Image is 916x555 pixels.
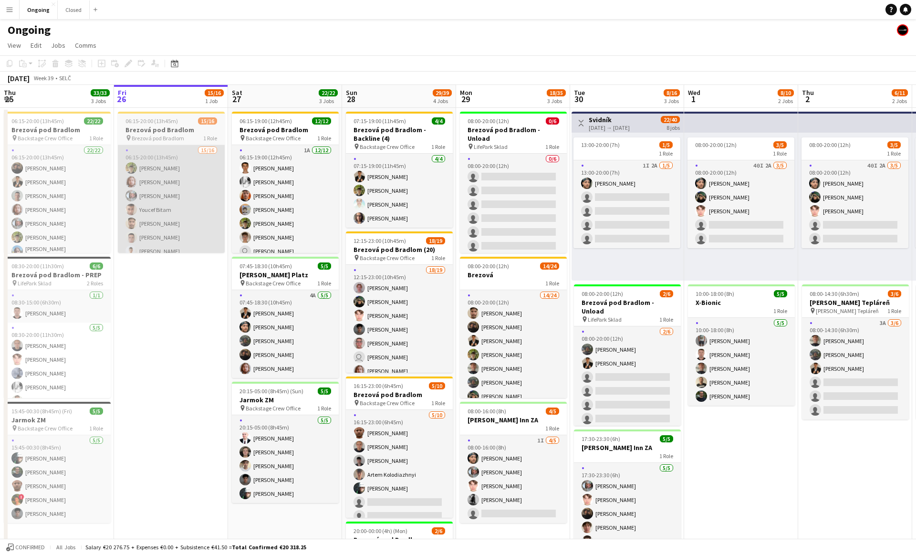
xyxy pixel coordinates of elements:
[346,231,453,373] app-job-card: 12:15-23:00 (10h45m)18/19Brezová pod Bradlom (20) Backstage Crew Office1 Role18/1912:15-23:00 (10...
[426,237,445,244] span: 18/19
[11,117,64,125] span: 06:15-20:00 (13h45m)
[18,425,73,432] span: Backstage Crew Office
[90,408,103,415] span: 5/5
[89,135,103,142] span: 1 Role
[897,24,908,36] app-user-avatar: Crew Manager
[431,399,445,407] span: 1 Role
[232,112,339,253] div: 06:15-19:00 (12h45m)12/12Brezová pod Bradlom Backstage Crew Office1 Role1A12/1206:15-19:00 (12h45...
[4,416,111,424] h3: Jarmok ZM
[546,117,559,125] span: 0/6
[346,265,453,549] app-card-role: 18/1912:15-23:00 (10h45m)[PERSON_NAME][PERSON_NAME][PERSON_NAME][PERSON_NAME][PERSON_NAME] [PERSO...
[774,290,787,297] span: 5/5
[354,237,406,244] span: 12:15-23:00 (10h45m)
[232,382,339,503] div: 20:15-05:00 (8h45m) (Sun)5/5Jarmok ZM Backstage Crew Office1 Role5/520:15-05:00 (8h45m)[PERSON_NA...
[91,97,109,105] div: 3 Jobs
[540,262,559,270] span: 14/24
[432,527,445,534] span: 2/6
[4,290,111,323] app-card-role: 1/108:30-15:00 (6h30m)[PERSON_NAME]
[317,135,331,142] span: 1 Role
[460,112,567,253] app-job-card: 08:00-20:00 (12h)0/6Brezová pod Bradlom - Unload LifePark Sklad1 Role0/608:00-20:00 (12h)
[659,452,673,460] span: 1 Role
[573,160,680,248] app-card-role: 1I2A1/513:00-20:00 (7h)[PERSON_NAME]
[89,425,103,432] span: 1 Role
[468,408,506,415] span: 08:00-16:00 (8h)
[664,89,680,96] span: 8/16
[574,463,681,551] app-card-role: 5/517:30-23:30 (6h)[PERSON_NAME][PERSON_NAME][PERSON_NAME][PERSON_NAME][PERSON_NAME]
[892,97,907,105] div: 2 Jobs
[118,112,225,253] app-job-card: 06:15-20:00 (13h45m)15/16Brezová pod Bradlom Brezová pod Bradlom1 Role15/1606:15-20:00 (13h45m)[P...
[4,39,25,52] a: View
[118,145,225,385] app-card-role: 15/1606:15-20:00 (13h45m)[PERSON_NAME][PERSON_NAME][PERSON_NAME]Youcef Bitam[PERSON_NAME][PERSON_...
[203,135,217,142] span: 1 Role
[8,41,21,50] span: View
[892,89,908,96] span: 6/11
[773,150,787,157] span: 1 Role
[4,145,111,471] app-card-role: 22/2206:15-20:00 (13h45m)[PERSON_NAME][PERSON_NAME][PERSON_NAME][PERSON_NAME][PERSON_NAME][PERSON...
[360,399,415,407] span: Backstage Crew Office
[239,117,292,125] span: 06:15-19:00 (12h45m)
[8,73,30,83] div: [DATE]
[545,280,559,287] span: 1 Role
[360,254,415,262] span: Backstage Crew Office
[91,89,110,96] span: 33/33
[659,316,673,323] span: 1 Role
[660,290,673,297] span: 2/6
[18,280,52,287] span: LifePark Sklad
[802,318,909,419] app-card-role: 3A3/608:00-14:30 (6h30m)[PERSON_NAME][PERSON_NAME][PERSON_NAME]
[90,262,103,270] span: 6/6
[574,443,681,452] h3: [PERSON_NAME] Inn ZA
[317,405,331,412] span: 1 Role
[87,280,103,287] span: 2 Roles
[318,387,331,395] span: 5/5
[47,39,69,52] a: Jobs
[318,262,331,270] span: 5/5
[239,262,292,270] span: 07:45-18:30 (10h45m)
[346,377,453,518] app-job-card: 16:15-23:00 (6h45m)5/10Brezová pod Bradlom Backstage Crew Office1 Role5/1016:15-23:00 (6h45m)[PER...
[232,257,339,378] app-job-card: 07:45-18:30 (10h45m)5/5[PERSON_NAME] Platz Backstage Crew Office1 Role4A5/507:45-18:30 (10h45m)[P...
[433,89,452,96] span: 29/39
[20,0,58,19] button: Ongoing
[346,390,453,399] h3: Brezová pod Bradlom
[232,88,242,97] span: Sat
[802,284,909,419] app-job-card: 08:00-14:30 (6h30m)3/6[PERSON_NAME] Tepláreň [PERSON_NAME] Tepláreň1 Role3A3/608:00-14:30 (6h30m)...
[887,307,901,314] span: 1 Role
[4,112,111,253] div: 06:15-20:00 (13h45m)22/22Brezová pod Bradlom Backstage Crew Office1 Role22/2206:15-20:00 (13h45m)...
[474,143,508,150] span: LifePark Sklad
[346,126,453,143] h3: Brezová pod Bradlom - Backline (4)
[664,97,679,105] div: 3 Jobs
[232,544,306,551] span: Total Confirmed €20 318.25
[574,284,681,426] app-job-card: 08:00-20:00 (12h)2/6Brezová pod Bradlom - Unload LifePark Sklad1 Role2/608:00-20:00 (12h)[PERSON_...
[205,89,224,96] span: 15/16
[773,307,787,314] span: 1 Role
[4,257,111,398] app-job-card: 08:30-20:00 (11h30m)6/6Brezová pod Bradlom - PREP LifePark Sklad2 Roles1/108:30-15:00 (6h30m)[PER...
[431,254,445,262] span: 1 Role
[574,429,681,551] div: 17:30-23:30 (6h)5/5[PERSON_NAME] Inn ZA1 Role5/517:30-23:30 (6h)[PERSON_NAME][PERSON_NAME][PERSON...
[205,97,223,105] div: 1 Job
[198,117,217,125] span: 15/16
[460,402,567,523] app-job-card: 08:00-16:00 (8h)4/5[PERSON_NAME] Inn ZA1 Role1I4/508:00-16:00 (8h)[PERSON_NAME][PERSON_NAME][PERS...
[2,94,16,105] span: 25
[688,284,795,406] app-job-card: 10:00-18:00 (8h)5/5X-Bionic1 Role5/510:00-18:00 (8h)[PERSON_NAME][PERSON_NAME][PERSON_NAME][PERSO...
[31,74,55,82] span: Week 39
[801,160,908,248] app-card-role: 40I2A3/508:00-20:00 (12h)[PERSON_NAME][PERSON_NAME][PERSON_NAME]
[695,141,737,148] span: 08:00-20:00 (12h)
[11,408,72,415] span: 15:45-00:30 (8h45m) (Fri)
[118,88,126,97] span: Fri
[801,137,908,248] app-job-card: 08:00-20:00 (12h)3/51 Role40I2A3/508:00-20:00 (12h)[PERSON_NAME][PERSON_NAME][PERSON_NAME]
[19,494,24,500] span: !
[460,88,472,97] span: Mon
[246,135,301,142] span: Backstage Crew Office
[346,112,453,228] app-job-card: 07:15-19:00 (11h45m)4/4Brezová pod Bradlom - Backline (4) Backstage Crew Office1 Role4/407:15-19:...
[346,535,453,553] h3: Brezová pod Bradlom - Unload
[4,402,111,523] app-job-card: 15:45-00:30 (8h45m) (Fri)5/5Jarmok ZM Backstage Crew Office1 Role5/515:45-00:30 (8h45m)[PERSON_NA...
[354,117,406,125] span: 07:15-19:00 (11h45m)
[346,154,453,228] app-card-role: 4/407:15-19:00 (11h45m)[PERSON_NAME][PERSON_NAME][PERSON_NAME][PERSON_NAME]
[51,41,65,50] span: Jobs
[802,298,909,307] h3: [PERSON_NAME] Tepláreň
[132,135,184,142] span: Brezová pod Bradlom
